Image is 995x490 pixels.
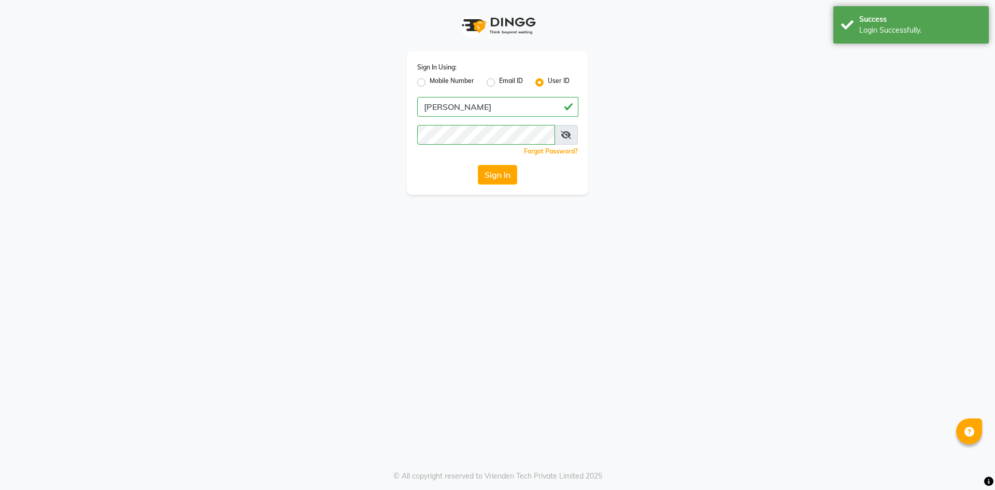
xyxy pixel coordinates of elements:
label: Email ID [499,76,523,89]
label: Mobile Number [430,76,474,89]
div: Login Successfully. [859,25,981,36]
input: Username [417,125,555,145]
img: logo1.svg [456,10,539,41]
label: Sign In Using: [417,63,457,72]
input: Username [417,97,578,117]
div: Success [859,14,981,25]
label: User ID [548,76,570,89]
button: Sign In [478,165,517,185]
a: Forgot Password? [524,147,578,155]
